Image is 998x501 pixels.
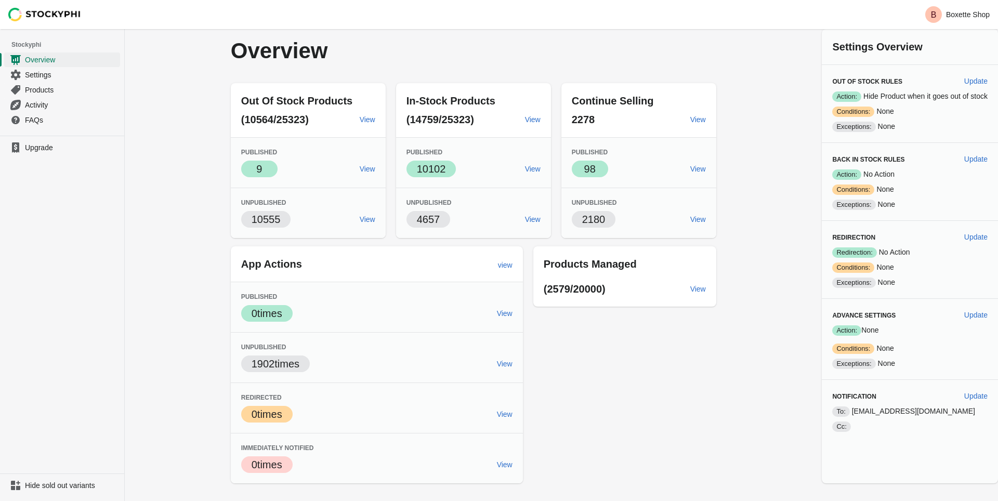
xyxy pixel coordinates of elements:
button: Update [960,306,992,324]
p: None [832,106,988,117]
p: None [832,358,988,369]
span: Unpublished [406,199,452,206]
span: Exceptions: [832,200,875,210]
span: Settings [25,70,118,80]
span: View [497,460,513,469]
p: 4657 [417,212,440,227]
span: (14759/25323) [406,114,474,125]
span: View [525,215,541,223]
a: View [493,354,517,373]
span: Published [572,149,608,156]
p: None [832,199,988,210]
p: [EMAIL_ADDRESS][DOMAIN_NAME] [832,406,988,417]
p: Overview [231,39,518,62]
span: Update [964,155,988,163]
button: Avatar with initials BBoxette Shop [921,4,994,25]
span: App Actions [241,258,302,270]
span: Conditions: [832,344,874,354]
span: View [360,215,375,223]
span: Avatar with initials B [925,6,942,23]
p: None [832,184,988,195]
span: Stockyphi [11,39,124,50]
span: View [690,285,706,293]
span: Update [964,233,988,241]
h3: Out of Stock Rules [832,77,955,86]
h3: Back in Stock Rules [832,155,955,164]
span: 9 [256,163,262,175]
span: view [498,261,513,269]
img: Stockyphi [8,8,81,21]
span: 1902 times [252,358,299,370]
span: Upgrade [25,142,118,153]
h3: Notification [832,392,955,401]
span: 10555 [252,214,281,225]
button: Update [960,150,992,168]
p: None [832,277,988,288]
span: View [690,215,706,223]
a: View [686,210,710,229]
span: View [690,115,706,124]
span: To: [832,406,849,417]
span: Unpublished [241,344,286,351]
h3: Advance Settings [832,311,955,320]
p: None [832,121,988,132]
span: Immediately Notified [241,444,314,452]
span: Exceptions: [832,278,875,288]
span: View [690,165,706,173]
a: Activity [4,97,120,112]
a: View [521,210,545,229]
a: Settings [4,67,120,82]
a: View [356,210,379,229]
span: Products Managed [544,258,637,270]
a: Products [4,82,120,97]
a: View [521,110,545,129]
span: Continue Selling [572,95,654,107]
span: 2180 [582,214,606,225]
a: View [686,160,710,178]
a: View [493,304,517,323]
a: view [494,256,517,274]
p: No Action [832,169,988,180]
a: Hide sold out variants [4,478,120,493]
span: Hide sold out variants [25,480,118,491]
span: Update [964,311,988,319]
span: Out Of Stock Products [241,95,352,107]
span: View [497,410,513,418]
span: View [497,309,513,318]
a: FAQs [4,112,120,127]
span: Activity [25,100,118,110]
span: Published [241,293,277,300]
a: View [493,455,517,474]
a: View [686,280,710,298]
span: Exceptions: [832,122,875,132]
span: 0 times [252,408,282,420]
a: View [521,160,545,178]
span: (2579/20000) [544,283,606,295]
span: Published [241,149,277,156]
button: Update [960,72,992,90]
span: View [360,165,375,173]
span: Redirection: [832,247,876,258]
span: Conditions: [832,107,874,117]
a: Overview [4,52,120,67]
span: Exceptions: [832,359,875,369]
span: Published [406,149,442,156]
span: 0 times [252,459,282,470]
a: Upgrade [4,140,120,155]
p: None [832,262,988,273]
span: FAQs [25,115,118,125]
p: None [832,343,988,354]
span: 0 times [252,308,282,319]
button: Update [960,387,992,405]
span: 98 [584,163,596,175]
p: Boxette Shop [946,10,990,19]
a: View [356,110,379,129]
span: View [360,115,375,124]
span: View [497,360,513,368]
span: 2278 [572,114,595,125]
span: Unpublished [241,199,286,206]
span: Update [964,392,988,400]
span: 10102 [417,163,446,175]
span: Conditions: [832,262,874,273]
span: View [525,115,541,124]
